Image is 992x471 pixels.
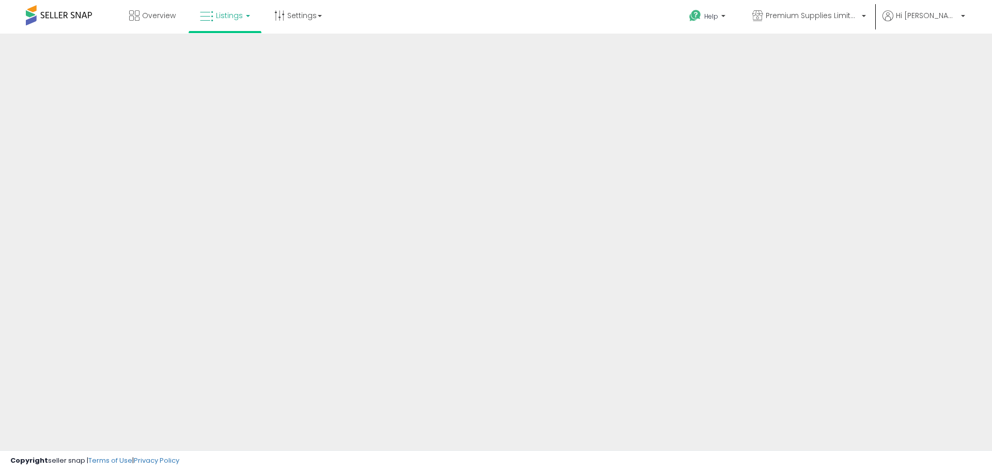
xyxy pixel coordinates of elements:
[88,455,132,465] a: Terms of Use
[689,9,702,22] i: Get Help
[766,10,859,21] span: Premium Supplies Limited
[10,455,48,465] strong: Copyright
[134,455,179,465] a: Privacy Policy
[681,2,736,34] a: Help
[142,10,176,21] span: Overview
[896,10,958,21] span: Hi [PERSON_NAME]
[216,10,243,21] span: Listings
[10,456,179,466] div: seller snap | |
[882,10,965,34] a: Hi [PERSON_NAME]
[704,12,718,21] span: Help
